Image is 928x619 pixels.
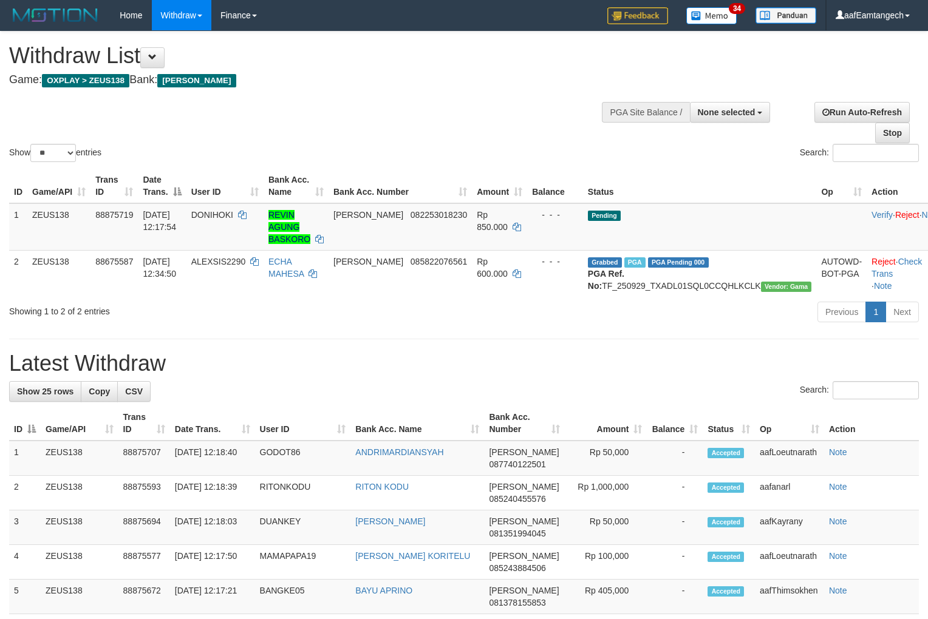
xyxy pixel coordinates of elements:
[27,203,90,251] td: ZEUS138
[761,282,812,292] span: Vendor URL: https://trx31.1velocity.biz
[588,257,622,268] span: Grabbed
[118,510,170,545] td: 88875694
[9,510,41,545] td: 3
[489,516,559,526] span: [PERSON_NAME]
[170,510,255,545] td: [DATE] 12:18:03
[648,257,709,268] span: PGA Pending
[9,476,41,510] td: 2
[268,257,304,279] a: ECHA MAHESA
[647,545,703,580] td: -
[755,406,824,441] th: Op: activate to sort column ascending
[472,169,527,203] th: Amount: activate to sort column ascending
[698,107,756,117] span: None selected
[255,510,351,545] td: DUANKEY
[874,281,892,291] a: Note
[9,169,27,203] th: ID
[647,441,703,476] td: -
[814,102,910,123] a: Run Auto-Refresh
[9,441,41,476] td: 1
[829,551,847,561] a: Note
[647,476,703,510] td: -
[9,580,41,614] td: 5
[824,406,919,441] th: Action
[489,563,545,573] span: Copy 085243884506 to clipboard
[118,580,170,614] td: 88875672
[125,387,143,396] span: CSV
[255,476,351,510] td: RITONKODU
[9,545,41,580] td: 4
[565,406,647,441] th: Amount: activate to sort column ascending
[647,406,703,441] th: Balance: activate to sort column ascending
[170,580,255,614] td: [DATE] 12:17:21
[489,494,545,504] span: Copy 085240455576 to clipboard
[829,447,847,457] a: Note
[816,250,867,297] td: AUTOWD-BOT-PGA
[800,144,919,162] label: Search:
[489,459,545,469] span: Copy 087740122501 to clipboard
[27,250,90,297] td: ZEUS138
[690,102,771,123] button: None selected
[9,74,607,86] h4: Game: Bank:
[800,381,919,399] label: Search:
[333,210,403,220] span: [PERSON_NAME]
[489,551,559,561] span: [PERSON_NAME]
[95,257,133,266] span: 88675587
[686,7,737,24] img: Button%20Memo.svg
[170,545,255,580] td: [DATE] 12:17:50
[255,580,351,614] td: BANGKE05
[708,552,744,562] span: Accepted
[118,476,170,510] td: 88875593
[89,387,110,396] span: Copy
[118,406,170,441] th: Trans ID: activate to sort column ascending
[41,441,118,476] td: ZEUS138
[829,586,847,595] a: Note
[833,381,919,399] input: Search:
[865,302,886,322] a: 1
[489,447,559,457] span: [PERSON_NAME]
[755,441,824,476] td: aafLoeutnarath
[118,545,170,580] td: 88875577
[755,510,824,545] td: aafKayrany
[588,269,624,291] b: PGA Ref. No:
[532,209,578,221] div: - - -
[489,598,545,607] span: Copy 081378155853 to clipboard
[143,210,176,232] span: [DATE] 12:17:54
[565,510,647,545] td: Rp 50,000
[703,406,755,441] th: Status: activate to sort column ascending
[885,302,919,322] a: Next
[264,169,329,203] th: Bank Acc. Name: activate to sort column ascending
[756,7,816,24] img: panduan.png
[170,476,255,510] td: [DATE] 12:18:39
[9,250,27,297] td: 2
[9,381,81,402] a: Show 25 rows
[186,169,264,203] th: User ID: activate to sort column ascending
[833,144,919,162] input: Search:
[647,510,703,545] td: -
[875,123,910,143] a: Stop
[30,144,76,162] select: Showentries
[9,6,101,24] img: MOTION_logo.png
[9,44,607,68] h1: Withdraw List
[588,211,621,221] span: Pending
[9,144,101,162] label: Show entries
[118,441,170,476] td: 88875707
[170,441,255,476] td: [DATE] 12:18:40
[489,482,559,492] span: [PERSON_NAME]
[816,169,867,203] th: Op: activate to sort column ascending
[817,302,866,322] a: Previous
[355,551,470,561] a: [PERSON_NAME] KORITELU
[329,169,472,203] th: Bank Acc. Number: activate to sort column ascending
[872,257,922,279] a: Check Trans
[607,7,668,24] img: Feedback.jpg
[191,257,246,266] span: ALEXSIS2290
[191,210,233,220] span: DONIHOKI
[170,406,255,441] th: Date Trans.: activate to sort column ascending
[255,406,351,441] th: User ID: activate to sort column ascending
[565,476,647,510] td: Rp 1,000,000
[755,545,824,580] td: aafLoeutnarath
[477,210,508,232] span: Rp 850.000
[484,406,565,441] th: Bank Acc. Number: activate to sort column ascending
[624,257,646,268] span: Marked by aafpengsreynich
[355,516,425,526] a: [PERSON_NAME]
[489,529,545,538] span: Copy 081351994045 to clipboard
